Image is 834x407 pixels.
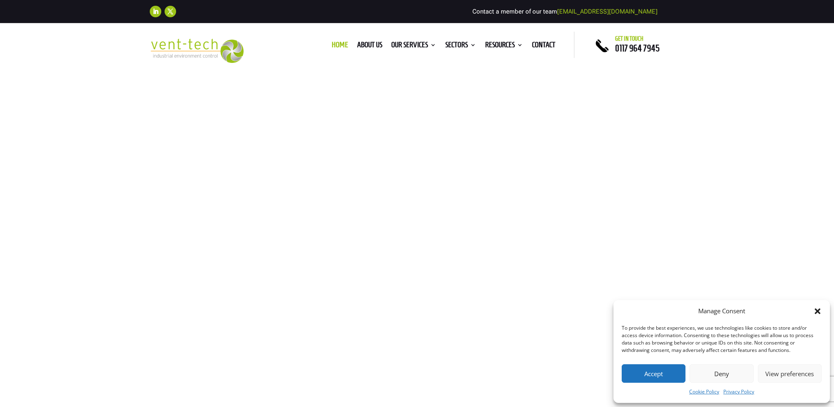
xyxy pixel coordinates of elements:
a: [EMAIL_ADDRESS][DOMAIN_NAME] [557,8,657,15]
a: Privacy Policy [723,387,754,397]
a: Cookie Policy [689,387,719,397]
div: Close dialog [813,307,822,315]
a: Follow on LinkedIn [150,6,161,17]
div: To provide the best experiences, we use technologies like cookies to store and/or access device i... [622,324,821,354]
a: Resources [485,42,523,51]
a: Our Services [391,42,436,51]
a: 0117 964 7945 [615,43,660,53]
a: Follow on X [165,6,176,17]
a: Home [332,42,348,51]
img: 2023-09-27T08_35_16.549ZVENT-TECH---Clear-background [150,39,244,63]
button: Accept [622,364,685,383]
button: View preferences [758,364,822,383]
span: Contact a member of our team [472,8,657,15]
span: Get in touch [615,35,644,42]
button: Deny [690,364,753,383]
a: Sectors [445,42,476,51]
div: Manage Consent [698,306,745,316]
a: Contact [532,42,555,51]
a: About us [357,42,382,51]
